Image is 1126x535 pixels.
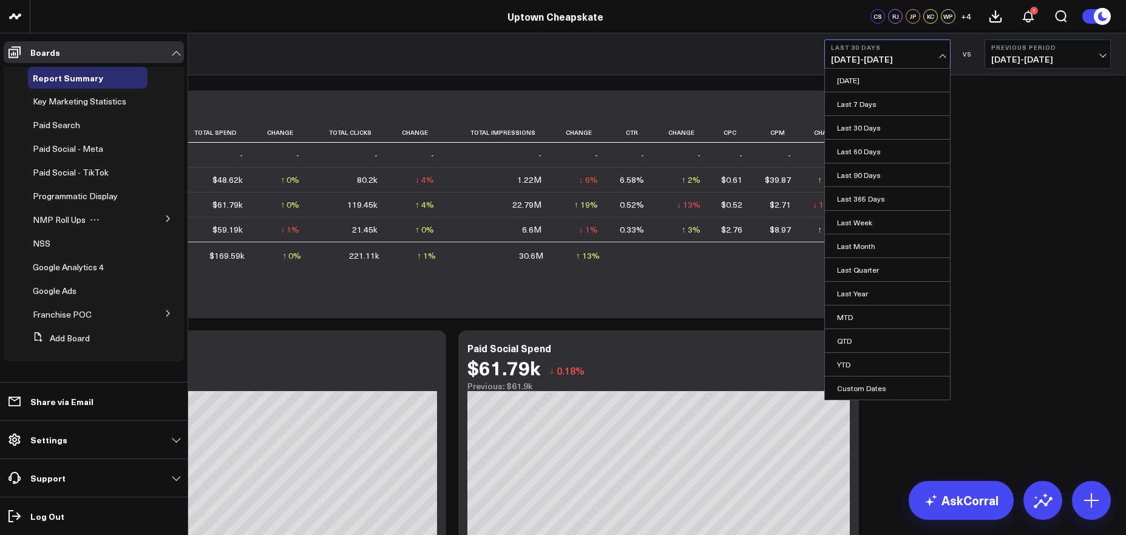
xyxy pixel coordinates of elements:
[770,223,791,236] div: $8.97
[802,123,847,143] th: Change
[923,9,938,24] div: KC
[620,174,644,186] div: 6.58%
[310,123,388,143] th: Total Clicks
[574,199,598,211] div: ↑ 19%
[417,250,436,262] div: ↑ 1%
[906,9,920,24] div: JP
[825,377,950,400] a: Custom Dates
[641,149,644,161] div: -
[431,149,434,161] div: -
[33,308,92,320] span: Franchise POC
[33,237,50,249] span: NSS
[753,123,802,143] th: Cpm
[538,149,541,161] div: -
[33,168,109,177] a: Paid Social - TikTok
[788,149,791,161] div: -
[825,116,950,139] a: Last 30 Days
[579,223,598,236] div: ↓ 1%
[620,199,644,211] div: 0.52%
[831,55,944,64] span: [DATE] - [DATE]
[33,286,76,296] a: Google Ads
[941,9,955,24] div: WP
[813,199,836,211] div: ↓ 16%
[254,123,310,143] th: Change
[176,123,254,143] th: Total Spend
[620,223,644,236] div: 0.33%
[33,144,103,154] a: Paid Social - Meta
[957,50,978,58] div: VS
[445,123,552,143] th: Total Impressions
[33,143,103,154] span: Paid Social - Meta
[280,174,299,186] div: ↑ 0%
[831,44,944,51] b: Last 30 Days
[33,97,126,106] a: Key Marketing Statistics
[296,149,299,161] div: -
[739,149,742,161] div: -
[33,120,80,130] a: Paid Search
[4,505,184,527] a: Log Out
[595,149,598,161] div: -
[682,174,700,186] div: ↑ 2%
[375,149,378,161] div: -
[825,353,950,376] a: YTD
[212,174,243,186] div: $48.62k
[549,363,554,378] span: ↓
[825,329,950,352] a: QTD
[557,364,585,377] span: 0.18%
[697,149,700,161] div: -
[609,123,655,143] th: Ctr
[825,187,950,210] a: Last 365 Days
[870,9,885,24] div: CS
[30,435,67,445] p: Settings
[388,123,445,143] th: Change
[818,174,836,186] div: ↑ 7%
[991,55,1104,64] span: [DATE] - [DATE]
[467,341,551,355] div: Paid Social Spend
[282,250,301,262] div: ↑ 0%
[209,250,245,262] div: $169.59k
[517,174,541,186] div: 1.22M
[825,69,950,92] a: [DATE]
[958,9,973,24] button: +4
[825,282,950,305] a: Last Year
[682,223,700,236] div: ↑ 3%
[825,92,950,115] a: Last 7 Days
[33,73,103,83] a: Report Summary
[576,250,600,262] div: ↑ 13%
[280,199,299,211] div: ↑ 0%
[33,214,86,225] span: NMP Roll Ups
[212,223,243,236] div: $59.19k
[30,473,66,483] p: Support
[347,199,378,211] div: 119.45k
[507,10,603,23] a: Uptown Cheapskate
[33,190,118,202] span: Programmatic Display
[33,261,104,273] span: Google Analytics 4
[30,47,60,57] p: Boards
[467,356,540,378] div: $61.79k
[909,481,1014,520] a: AskCorral
[721,199,742,211] div: $0.52
[30,511,64,521] p: Log Out
[33,166,109,178] span: Paid Social - TikTok
[824,39,951,69] button: Last 30 Days[DATE]-[DATE]
[770,199,791,211] div: $2.71
[415,174,434,186] div: ↓ 4%
[33,310,92,319] a: Franchise POC
[33,285,76,296] span: Google Ads
[212,199,243,211] div: $61.79k
[818,223,836,236] div: ↑ 0%
[240,149,243,161] div: -
[825,258,950,281] a: Last Quarter
[991,44,1104,51] b: Previous Period
[280,223,299,236] div: ↓ 1%
[1030,7,1038,15] div: 1
[33,215,86,225] a: NMP Roll Ups
[721,174,742,186] div: $0.61
[33,191,118,201] a: Programmatic Display
[579,174,598,186] div: ↓ 6%
[711,123,753,143] th: Cpc
[415,223,434,236] div: ↑ 0%
[33,262,104,272] a: Google Analytics 4
[825,305,950,329] a: MTD
[33,72,103,84] span: Report Summary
